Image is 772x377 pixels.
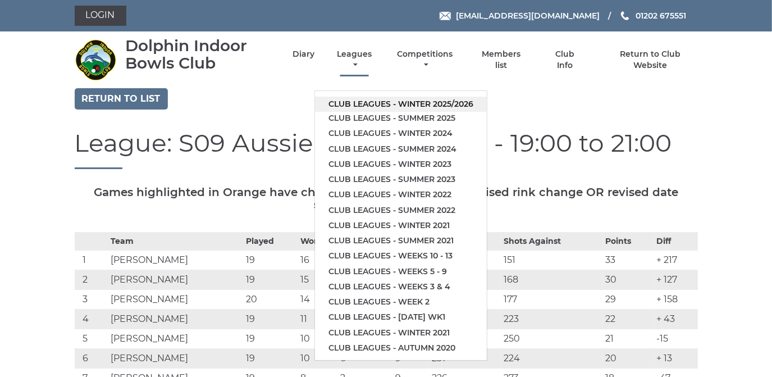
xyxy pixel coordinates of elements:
span: 01202 675551 [636,11,686,21]
td: 11 [298,310,337,329]
a: Phone us 01202 675551 [619,10,686,22]
td: 33 [603,251,654,270]
a: Email [EMAIL_ADDRESS][DOMAIN_NAME] [440,10,600,22]
a: Club leagues - Winter 2021 [315,218,487,233]
td: 21 [603,329,654,349]
a: Return to list [75,88,168,110]
a: Login [75,6,126,26]
th: Won [298,233,337,251]
td: [PERSON_NAME] [108,349,243,369]
a: Return to Club Website [602,49,697,71]
td: 5 [75,329,108,349]
a: Club leagues - Winter 2024 [315,126,487,141]
td: 19 [243,329,298,349]
img: Dolphin Indoor Bowls Club [75,39,117,81]
td: 10 [298,329,337,349]
span: [EMAIL_ADDRESS][DOMAIN_NAME] [456,11,600,21]
th: Played [243,233,298,251]
a: Club leagues - Winter 2021 [315,325,487,340]
td: + 127 [654,270,698,290]
a: Club leagues - Summer 2022 [315,203,487,218]
td: 19 [243,270,298,290]
a: Diary [293,49,314,60]
a: Club leagues - Weeks 5 - 9 [315,264,487,279]
a: Club leagues - Winter 2022 [315,187,487,202]
ul: Leagues [314,90,487,361]
td: 16 [298,251,337,270]
th: Team [108,233,243,251]
td: + 217 [654,251,698,270]
td: 29 [603,290,654,310]
a: Club leagues - Summer 2021 [315,233,487,248]
td: [PERSON_NAME] [108,251,243,270]
th: Diff [654,233,698,251]
td: 30 [603,270,654,290]
a: Club leagues - Summer 2024 [315,142,487,157]
td: -15 [654,329,698,349]
td: 151 [501,251,603,270]
td: 6 [75,349,108,369]
td: + 43 [654,310,698,329]
td: 223 [501,310,603,329]
td: 10 [298,349,337,369]
h5: Games highlighted in Orange have changed. Please check for a revised rink change OR revised date ... [75,186,698,211]
td: [PERSON_NAME] [108,329,243,349]
td: [PERSON_NAME] [108,290,243,310]
th: Points [603,233,654,251]
td: 19 [243,251,298,270]
a: Competitions [395,49,456,71]
td: 2 [75,270,108,290]
td: 1 [75,251,108,270]
a: Leagues [334,49,374,71]
td: 224 [501,349,603,369]
th: Shots Against [501,233,603,251]
td: 19 [243,349,298,369]
td: 20 [243,290,298,310]
a: Club leagues - Summer 2023 [315,172,487,187]
a: Members list [475,49,527,71]
h1: League: S09 Aussie Pairs - [DATE] - 19:00 to 21:00 [75,129,698,169]
td: 20 [603,349,654,369]
a: Club Info [547,49,583,71]
td: + 13 [654,349,698,369]
td: 3 [75,290,108,310]
a: Club leagues - Winter 2023 [315,157,487,172]
td: 4 [75,310,108,329]
div: Dolphin Indoor Bowls Club [125,37,273,72]
a: Club leagues - Summer 2025 [315,111,487,126]
a: Club leagues - [DATE] wk1 [315,310,487,325]
td: + 158 [654,290,698,310]
td: 19 [243,310,298,329]
td: 168 [501,270,603,290]
td: 14 [298,290,337,310]
td: [PERSON_NAME] [108,270,243,290]
a: Club leagues - Autumn 2020 [315,340,487,356]
td: 177 [501,290,603,310]
a: Club leagues - Week 2 [315,294,487,310]
a: Club leagues - Weeks 3 & 4 [315,279,487,294]
td: 22 [603,310,654,329]
td: 250 [501,329,603,349]
td: 15 [298,270,337,290]
img: Phone us [621,11,629,20]
td: [PERSON_NAME] [108,310,243,329]
a: Club leagues - Weeks 10 - 13 [315,248,487,264]
a: Club leagues - Winter 2025/2026 [315,97,487,112]
img: Email [440,12,451,20]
